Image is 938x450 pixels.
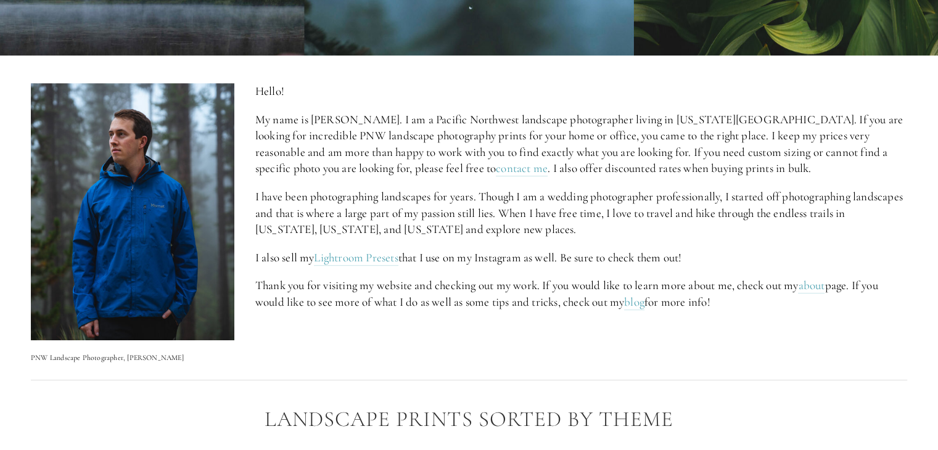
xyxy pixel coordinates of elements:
p: PNW Landscape Photographer, [PERSON_NAME] [31,351,234,364]
img: PNW Landscape Photographer, Zach Nichols [31,83,234,340]
p: Thank you for visiting my website and checking out my work. If you would like to learn more about... [255,277,907,310]
p: I also sell my that I use on my Instagram as well. Be sure to check them out! [255,250,907,266]
a: blog [624,295,644,310]
a: contact me [496,161,548,176]
p: I have been photographing landscapes for years. Though I am a wedding photographer professionally... [255,189,907,238]
p: Hello! [255,83,907,100]
p: My name is [PERSON_NAME]. I am a Pacific Northwest landscape photographer living in [US_STATE][GE... [255,112,907,177]
a: about [798,278,825,293]
a: Lightroom Presets [314,250,398,266]
h2: Landscape Prints Sorted by Theme [31,407,907,432]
